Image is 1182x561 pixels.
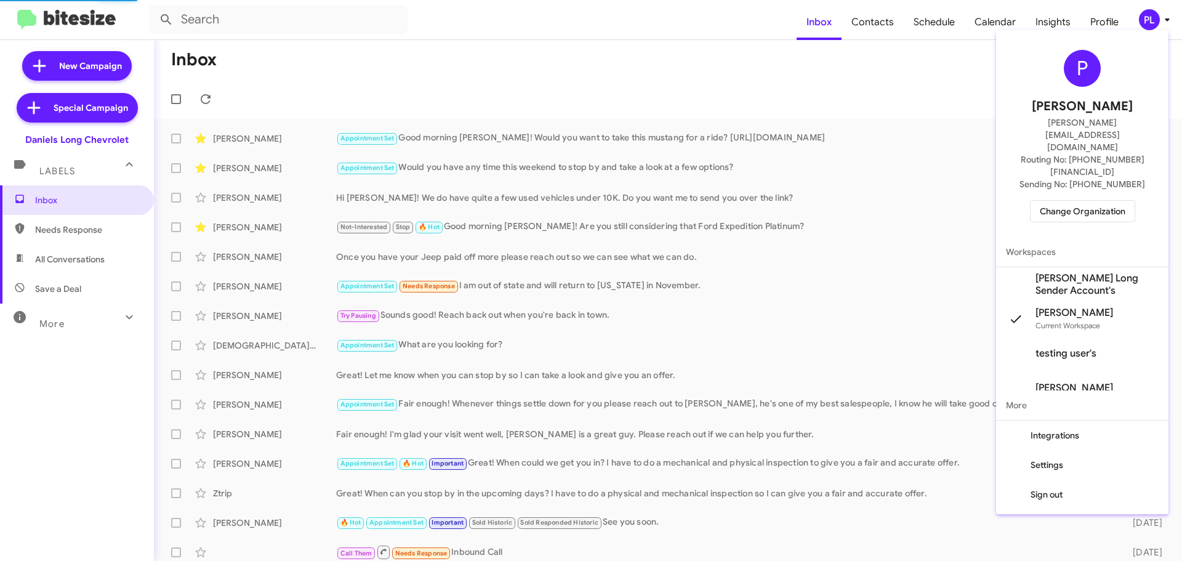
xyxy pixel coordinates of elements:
span: [PERSON_NAME] [1035,307,1113,319]
span: Workspaces [996,237,1168,267]
button: Sign out [996,480,1168,509]
span: Current Workspace [1035,321,1100,330]
button: Change Organization [1030,200,1135,222]
span: [PERSON_NAME][EMAIL_ADDRESS][DOMAIN_NAME] [1011,116,1154,153]
button: Settings [996,450,1168,480]
span: [PERSON_NAME] [1032,97,1133,116]
button: Integrations [996,421,1168,450]
span: Routing No: [PHONE_NUMBER][FINANCIAL_ID] [1011,153,1154,178]
span: testing user's [1035,347,1096,360]
span: [PERSON_NAME] [1035,382,1113,394]
span: More [996,390,1168,420]
span: Sending No: [PHONE_NUMBER] [1019,178,1145,190]
div: P [1064,50,1101,87]
span: Change Organization [1040,201,1125,222]
span: [PERSON_NAME] Long Sender Account's [1035,272,1159,297]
